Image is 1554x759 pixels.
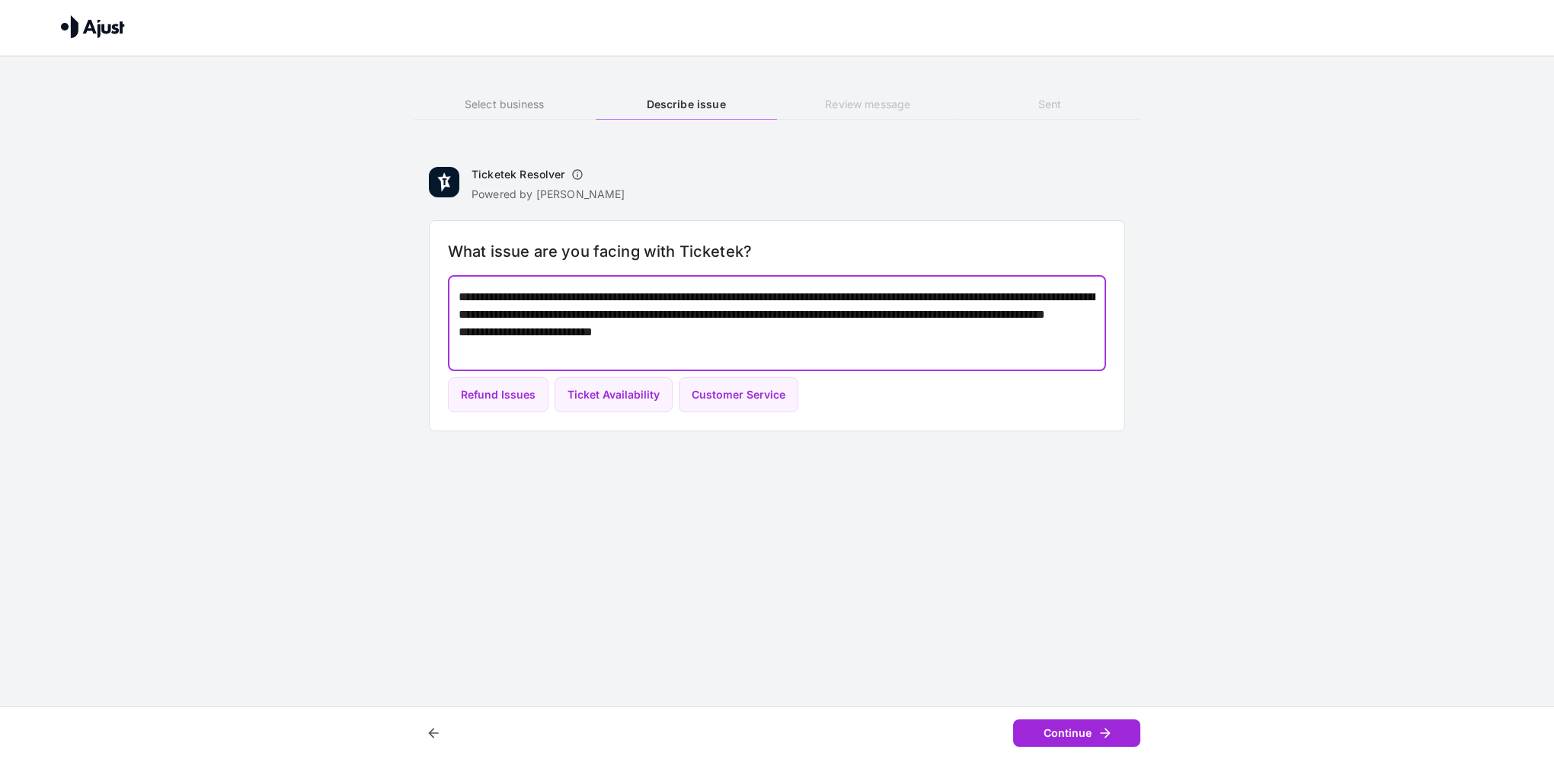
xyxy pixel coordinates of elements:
[448,377,548,413] button: Refund Issues
[777,96,958,113] h6: Review message
[472,167,565,182] h6: Ticketek Resolver
[596,96,777,113] h6: Describe issue
[61,15,125,38] img: Ajust
[959,96,1140,113] h6: Sent
[414,96,595,113] h6: Select business
[429,167,459,197] img: Ticketek
[472,187,625,202] p: Powered by [PERSON_NAME]
[448,239,1106,264] h6: What issue are you facing with Ticketek?
[555,377,673,413] button: Ticket Availability
[1013,719,1140,748] button: Continue
[679,377,798,413] button: Customer Service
